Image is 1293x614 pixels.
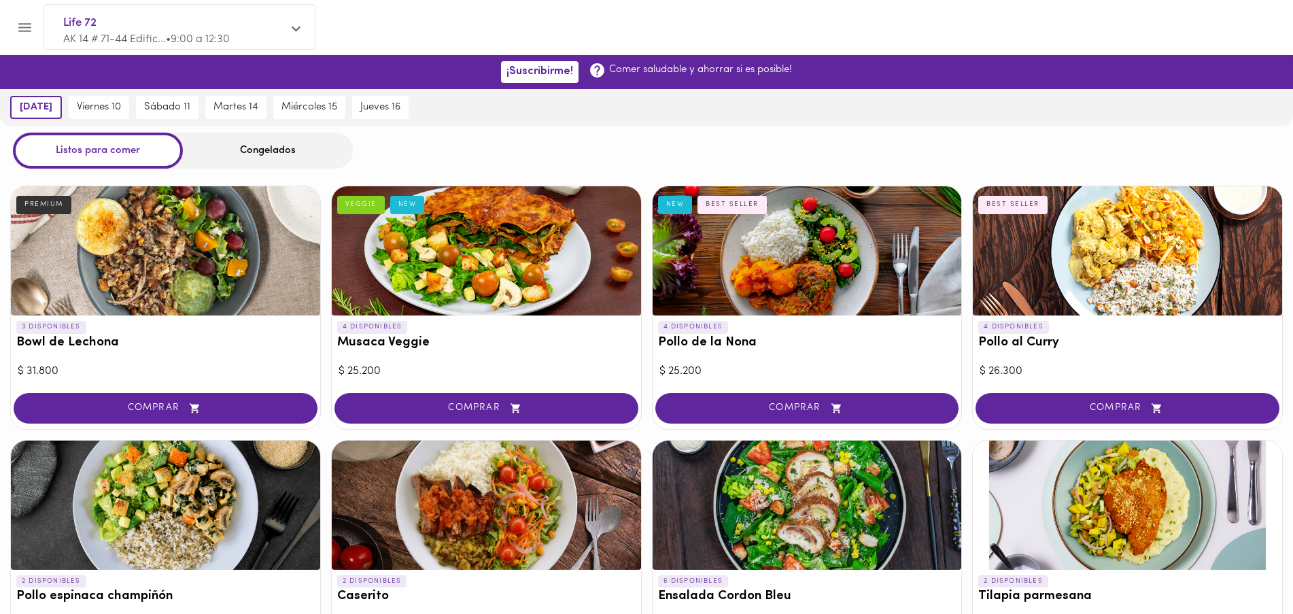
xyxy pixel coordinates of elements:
p: 4 DISPONIBLES [658,321,729,333]
p: 4 DISPONIBLES [337,321,408,333]
span: AK 14 # 71-44 Edific... • 9:00 a 12:30 [63,34,230,45]
span: COMPRAR [993,403,1262,414]
p: 3 DISPONIBLES [16,321,86,333]
div: BEST SELLER [697,196,767,214]
span: COMPRAR [351,403,621,414]
div: $ 25.200 [339,364,634,379]
iframe: Messagebird Livechat Widget [1214,535,1279,600]
span: miércoles 15 [281,101,337,114]
button: COMPRAR [334,393,638,424]
h3: Tilapia parmesana [978,590,1277,604]
button: Menu [8,11,41,44]
div: Tilapia parmesana [973,441,1282,570]
span: martes 14 [213,101,258,114]
h3: Bowl de Lechona [16,336,315,350]
button: martes 14 [205,96,266,119]
div: VEGGIE [337,196,385,214]
div: NEW [390,196,425,214]
div: Ensalada Cordon Bleu [653,441,962,570]
button: COMPRAR [14,393,317,424]
h3: Caserito [337,590,636,604]
button: miércoles 15 [273,96,345,119]
button: COMPRAR [655,393,959,424]
div: $ 25.200 [659,364,955,379]
p: 2 DISPONIBLES [978,575,1048,587]
button: ¡Suscribirme! [501,61,579,82]
p: 2 DISPONIBLES [16,575,86,587]
div: Caserito [332,441,641,570]
span: COMPRAR [31,403,300,414]
h3: Ensalada Cordon Bleu [658,590,956,604]
div: $ 26.300 [980,364,1275,379]
button: COMPRAR [976,393,1279,424]
div: BEST SELLER [978,196,1048,214]
div: Pollo al Curry [973,186,1282,315]
h3: Pollo al Curry [978,336,1277,350]
div: Pollo espinaca champiñón [11,441,320,570]
div: Congelados [183,133,353,169]
h3: Musaca Veggie [337,336,636,350]
span: [DATE] [20,101,52,114]
p: 2 DISPONIBLES [337,575,407,587]
button: viernes 10 [69,96,129,119]
div: NEW [658,196,693,214]
button: [DATE] [10,96,62,119]
p: 6 DISPONIBLES [658,575,729,587]
span: jueves 16 [360,101,400,114]
span: Life 72 [63,14,282,32]
div: Bowl de Lechona [11,186,320,315]
div: PREMIUM [16,196,71,214]
p: Comer saludable y ahorrar si es posible! [609,63,792,77]
div: Pollo de la Nona [653,186,962,315]
div: Musaca Veggie [332,186,641,315]
h3: Pollo espinaca champiñón [16,590,315,604]
span: COMPRAR [672,403,942,414]
span: sábado 11 [144,101,190,114]
button: jueves 16 [352,96,409,119]
span: ¡Suscribirme! [506,65,573,78]
span: viernes 10 [77,101,121,114]
h3: Pollo de la Nona [658,336,956,350]
div: Listos para comer [13,133,183,169]
div: $ 31.800 [18,364,313,379]
p: 4 DISPONIBLES [978,321,1049,333]
button: sábado 11 [136,96,199,119]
